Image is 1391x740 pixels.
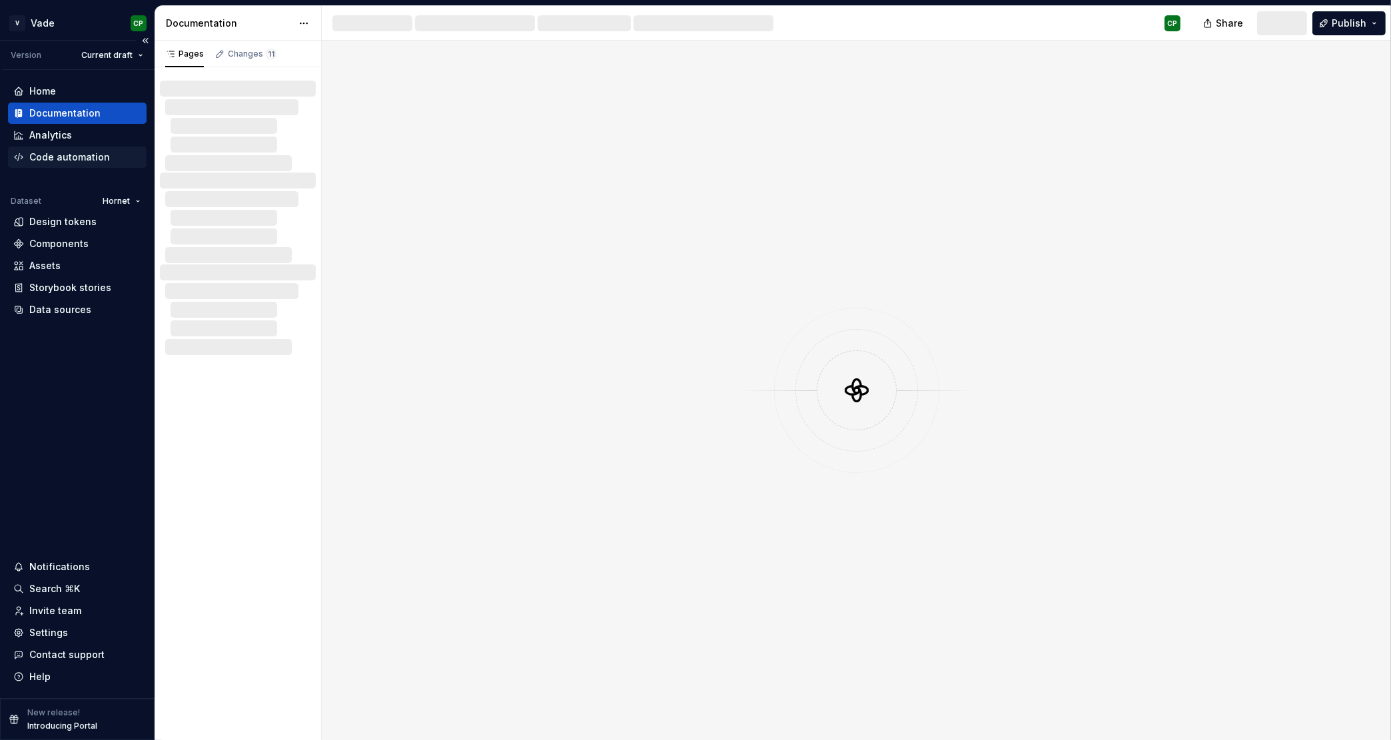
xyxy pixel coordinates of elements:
[29,107,101,120] div: Documentation
[1168,18,1178,29] div: CP
[8,644,147,665] button: Contact support
[27,721,97,731] p: Introducing Portal
[8,125,147,146] a: Analytics
[3,9,152,37] button: VVadeCP
[29,582,80,595] div: Search ⌘K
[8,600,147,621] a: Invite team
[31,17,55,30] div: Vade
[8,299,147,320] a: Data sources
[1196,11,1252,35] button: Share
[29,648,105,661] div: Contact support
[8,622,147,643] a: Settings
[136,31,155,50] button: Collapse sidebar
[266,49,276,59] span: 11
[29,670,51,683] div: Help
[97,192,147,210] button: Hornet
[75,46,149,65] button: Current draft
[8,103,147,124] a: Documentation
[103,196,130,206] span: Hornet
[228,49,276,59] div: Changes
[81,50,133,61] span: Current draft
[9,15,25,31] div: V
[8,211,147,232] a: Design tokens
[1332,17,1366,30] span: Publish
[29,215,97,228] div: Design tokens
[11,196,41,206] div: Dataset
[1312,11,1386,35] button: Publish
[29,604,81,617] div: Invite team
[29,129,72,142] div: Analytics
[29,560,90,573] div: Notifications
[8,255,147,276] a: Assets
[29,303,91,316] div: Data sources
[29,281,111,294] div: Storybook stories
[8,666,147,687] button: Help
[8,233,147,254] a: Components
[29,237,89,250] div: Components
[29,626,68,639] div: Settings
[29,85,56,98] div: Home
[11,50,41,61] div: Version
[27,707,80,718] p: New release!
[8,556,147,577] button: Notifications
[165,49,204,59] div: Pages
[8,147,147,168] a: Code automation
[134,18,144,29] div: CP
[8,81,147,102] a: Home
[29,259,61,272] div: Assets
[8,578,147,599] button: Search ⌘K
[166,17,292,30] div: Documentation
[29,151,110,164] div: Code automation
[1216,17,1243,30] span: Share
[8,277,147,298] a: Storybook stories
